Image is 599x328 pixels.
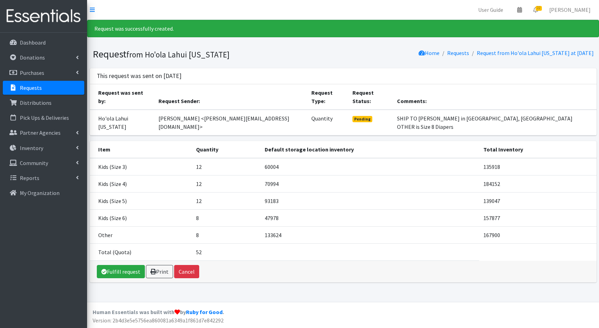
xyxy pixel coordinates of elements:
[3,36,84,49] a: Dashboard
[419,49,439,56] a: Home
[479,175,596,192] td: 184152
[20,145,43,151] p: Inventory
[260,141,479,158] th: Default storage location inventory
[260,192,479,209] td: 93183
[307,110,348,135] td: Quantity
[479,209,596,226] td: 157877
[192,226,260,243] td: 8
[90,192,192,209] td: Kids (Size 5)
[20,69,44,76] p: Purchases
[90,226,192,243] td: Other
[260,226,479,243] td: 133624
[126,49,230,60] small: from Ho'ola Lahui [US_STATE]
[3,50,84,64] a: Donations
[477,49,594,56] a: Request from Ho'ola Lahui [US_STATE] at [DATE]
[20,174,39,181] p: Reports
[20,159,48,166] p: Community
[3,111,84,125] a: Pick Ups & Deliveries
[154,84,307,110] th: Request Sender:
[90,110,154,135] td: Ho'ola Lahui [US_STATE]
[93,48,341,60] h1: Request
[174,265,199,278] button: Cancel
[192,158,260,175] td: 12
[97,265,145,278] a: Fulfill request
[479,141,596,158] th: Total Inventory
[3,66,84,80] a: Purchases
[544,3,596,17] a: [PERSON_NAME]
[93,317,224,324] span: Version: 2b4d3e5e5756ea860081a6349a1f861d7e842292
[479,192,596,209] td: 139047
[3,186,84,200] a: My Organization
[307,84,348,110] th: Request Type:
[90,209,192,226] td: Kids (Size 6)
[146,265,173,278] a: Print
[90,158,192,175] td: Kids (Size 3)
[3,96,84,110] a: Distributions
[3,141,84,155] a: Inventory
[20,39,46,46] p: Dashboard
[3,81,84,95] a: Requests
[192,141,260,158] th: Quantity
[192,192,260,209] td: 12
[90,175,192,192] td: Kids (Size 4)
[20,189,60,196] p: My Organization
[393,110,597,135] td: SHIP TO [PERSON_NAME] in [GEOGRAPHIC_DATA], [GEOGRAPHIC_DATA] OTHER is Size 8 Diapers
[192,175,260,192] td: 12
[90,84,154,110] th: Request was sent by:
[479,226,596,243] td: 167900
[90,243,192,260] td: Total (Quota)
[473,3,509,17] a: User Guide
[87,20,599,37] div: Request was successfully created.
[93,309,224,315] strong: Human Essentials was built with by .
[192,209,260,226] td: 8
[97,72,181,80] h3: This request was sent on [DATE]
[154,110,307,135] td: [PERSON_NAME] <[PERSON_NAME][EMAIL_ADDRESS][DOMAIN_NAME]>
[536,6,542,11] span: 22
[20,99,52,106] p: Distributions
[393,84,597,110] th: Comments:
[20,54,45,61] p: Donations
[90,141,192,158] th: Item
[186,309,223,315] a: Ruby for Good
[3,156,84,170] a: Community
[260,158,479,175] td: 60004
[3,171,84,185] a: Reports
[3,126,84,140] a: Partner Agencies
[260,209,479,226] td: 47978
[447,49,469,56] a: Requests
[20,114,69,121] p: Pick Ups & Deliveries
[348,84,393,110] th: Request Status:
[260,175,479,192] td: 70994
[20,129,61,136] p: Partner Agencies
[20,84,42,91] p: Requests
[3,5,84,28] img: HumanEssentials
[352,116,372,122] span: Pending
[528,3,544,17] a: 22
[192,243,260,260] td: 52
[479,158,596,175] td: 135918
